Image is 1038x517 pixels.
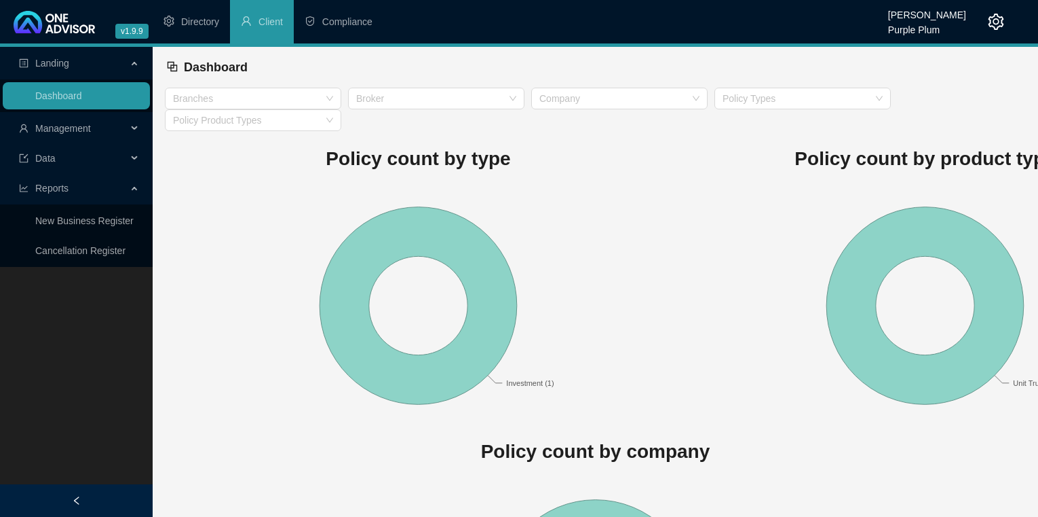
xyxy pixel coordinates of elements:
[19,124,28,133] span: user
[14,11,95,33] img: 2df55531c6924b55f21c4cf5d4484680-logo-light.svg
[165,437,1026,467] h1: Policy count by company
[35,90,82,101] a: Dashboard
[888,3,966,18] div: [PERSON_NAME]
[506,378,554,387] text: Investment (1)
[35,58,69,69] span: Landing
[184,60,248,74] span: Dashboard
[305,16,315,26] span: safety
[72,496,81,505] span: left
[35,123,91,134] span: Management
[19,58,28,68] span: profile
[115,24,149,39] span: v1.9.9
[35,245,126,256] a: Cancellation Register
[258,16,283,27] span: Client
[19,183,28,193] span: line-chart
[888,18,966,33] div: Purple Plum
[241,16,252,26] span: user
[165,144,672,174] h1: Policy count by type
[181,16,219,27] span: Directory
[35,153,56,164] span: Data
[19,154,28,163] span: import
[322,16,372,27] span: Compliance
[166,60,178,73] span: block
[35,215,134,226] a: New Business Register
[988,14,1004,30] span: setting
[164,16,174,26] span: setting
[35,183,69,194] span: Reports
